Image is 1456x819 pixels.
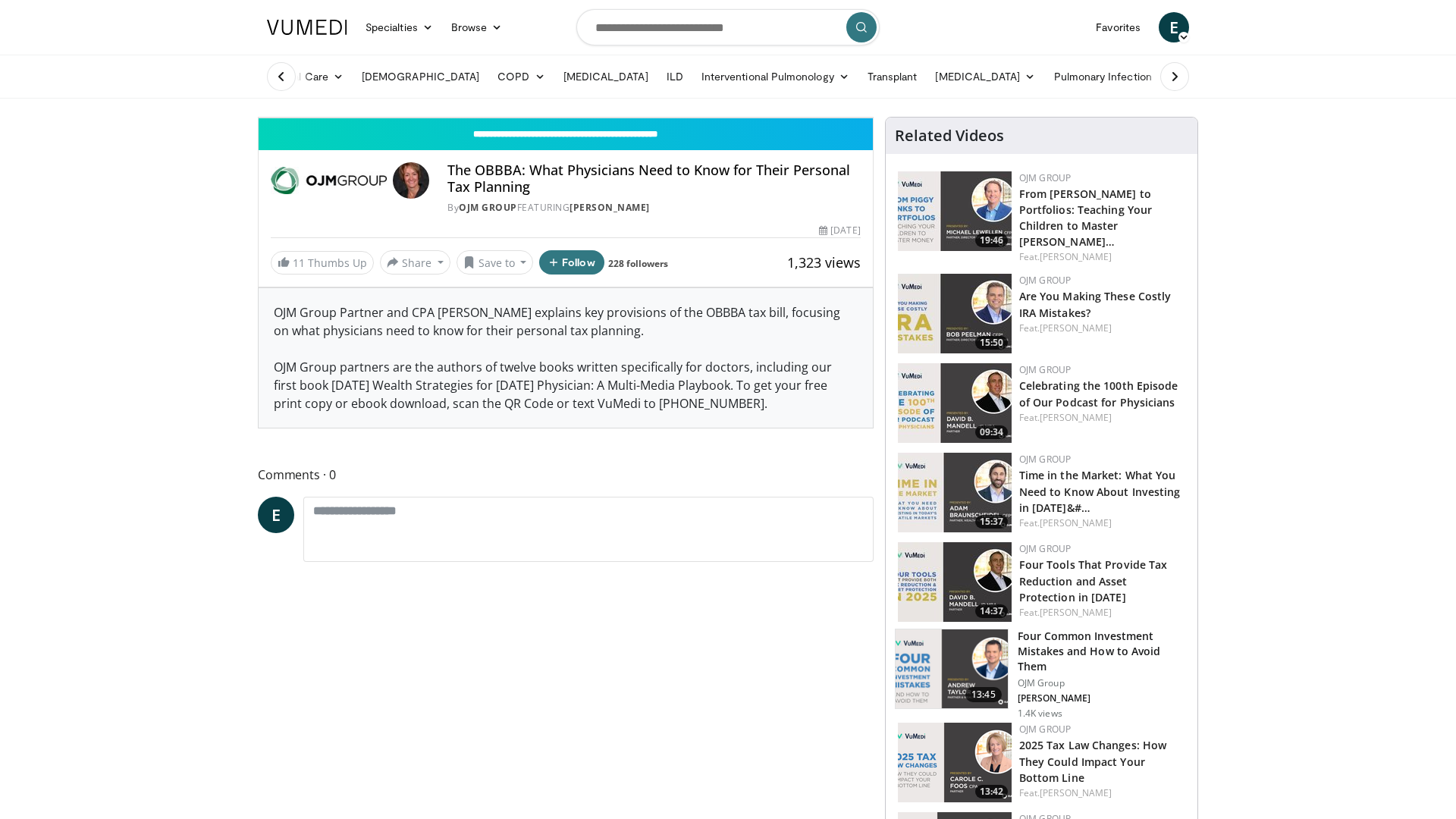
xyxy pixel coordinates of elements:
a: E [258,497,294,533]
a: COPD [488,61,554,92]
img: d1aa8f41-d4be-4c34-826f-02b51e199514.png.150x105_q85_crop-smart_upscale.png [898,723,1012,802]
button: Save to [457,250,534,275]
a: 13:42 [898,723,1012,802]
a: [PERSON_NAME] [1040,786,1112,799]
span: 1,323 views [787,253,861,271]
a: ILD [657,61,692,92]
img: 282c92bf-9480-4465-9a17-aeac8df0c943.150x105_q85_crop-smart_upscale.jpg [898,171,1012,251]
a: [MEDICAL_DATA] [554,61,657,92]
a: Pulmonary Infection [1045,61,1176,92]
a: OJM Group [1019,274,1072,287]
a: Browse [442,12,512,42]
a: OJM Group [1019,723,1072,736]
a: 228 followers [608,257,668,270]
img: 6704c0a6-4d74-4e2e-aaba-7698dfbc586a.150x105_q85_crop-smart_upscale.jpg [898,542,1012,622]
a: 15:50 [898,274,1012,353]
h4: The OBBBA: What Physicians Need to Know for Their Personal Tax Planning [447,162,860,195]
a: Celebrating the 100th Episode of Our Podcast for Physicians [1019,378,1178,409]
a: OJM Group [1019,363,1072,376]
a: E [1159,12,1189,42]
a: Interventional Pulmonology [692,61,858,92]
span: 11 [293,256,305,270]
span: 19:46 [975,234,1008,247]
h3: Four Common Investment Mistakes and How to Avoid Them [1018,629,1188,674]
a: 2025 Tax Law Changes: How They Could Impact Your Bottom Line [1019,738,1167,784]
a: OJM Group [1019,453,1072,466]
h4: Related Videos [895,127,1004,145]
span: 13:45 [965,687,1002,702]
div: By FEATURING [447,201,860,215]
img: 4b415aee-9520-4d6f-a1e1-8e5e22de4108.150x105_q85_crop-smart_upscale.jpg [898,274,1012,353]
a: [PERSON_NAME] [570,201,650,214]
a: 15:37 [898,453,1012,532]
button: Share [380,250,450,275]
img: Avatar [393,162,429,199]
a: OJM Group [1019,542,1072,555]
img: f90543b2-11a1-4aab-98f1-82dfa77c6314.png.150x105_q85_crop-smart_upscale.png [896,629,1008,708]
a: [PERSON_NAME] [1040,250,1112,263]
span: 13:42 [975,785,1008,799]
a: [MEDICAL_DATA] [926,61,1044,92]
div: Feat. [1019,606,1185,620]
div: OJM Group Partner and CPA [PERSON_NAME] explains key provisions of the OBBBA tax bill, focusing o... [259,288,873,428]
a: 11 Thumbs Up [271,251,374,275]
a: 13:45 Four Common Investment Mistakes and How to Avoid Them OJM Group [PERSON_NAME] 1.4K views [895,629,1188,720]
a: Favorites [1087,12,1150,42]
a: OJM Group [1019,171,1072,184]
a: 09:34 [898,363,1012,443]
a: 19:46 [898,171,1012,251]
a: 14:37 [898,542,1012,622]
a: [DEMOGRAPHIC_DATA] [353,61,488,92]
a: From [PERSON_NAME] to Portfolios: Teaching Your Children to Master [PERSON_NAME]… [1019,187,1153,249]
span: 15:50 [975,336,1008,350]
div: Feat. [1019,250,1185,264]
video-js: Video Player [259,118,873,118]
a: [PERSON_NAME] [1040,606,1112,619]
p: [PERSON_NAME] [1018,692,1188,704]
img: OJM Group [271,162,387,199]
a: OJM Group [459,201,517,214]
button: Follow [539,250,604,275]
div: Feat. [1019,516,1185,530]
input: Search topics, interventions [576,9,880,45]
img: cfc453be-3f74-41d3-a301-0743b7c46f05.150x105_q85_crop-smart_upscale.jpg [898,453,1012,532]
a: [PERSON_NAME] [1040,322,1112,334]
a: Four Tools That Provide Tax Reduction and Asset Protection in [DATE] [1019,557,1168,604]
img: VuMedi Logo [267,20,347,35]
a: Specialties [356,12,442,42]
a: Are You Making These Costly IRA Mistakes? [1019,289,1172,319]
div: Feat. [1019,786,1185,800]
span: 15:37 [975,515,1008,529]
p: OJM Group [1018,677,1188,689]
a: [PERSON_NAME] [1040,411,1112,424]
a: Time in the Market: What You Need to Know About Investing in [DATE]&#… [1019,468,1181,514]
div: [DATE] [819,224,860,237]
div: Feat. [1019,411,1185,425]
img: 7438bed5-bde3-4519-9543-24a8eadaa1c2.150x105_q85_crop-smart_upscale.jpg [898,363,1012,443]
p: 1.4K views [1018,708,1062,720]
a: Transplant [858,61,927,92]
span: 09:34 [975,425,1008,439]
span: Comments 0 [258,465,874,485]
div: Feat. [1019,322,1185,335]
a: [PERSON_NAME] [1040,516,1112,529]
span: 14:37 [975,604,1008,618]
